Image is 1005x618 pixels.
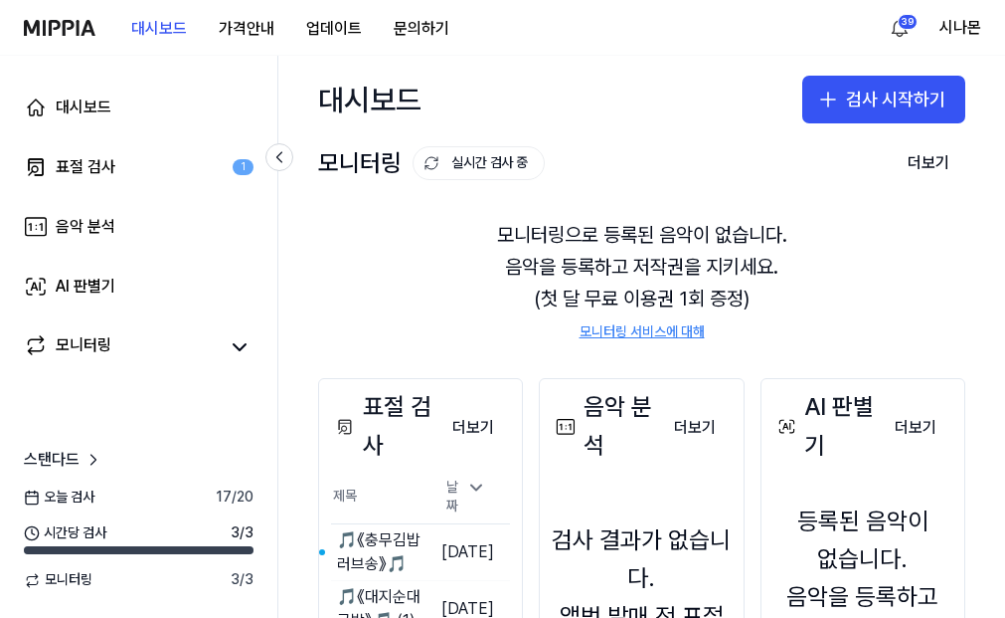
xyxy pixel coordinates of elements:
button: 더보기 [879,408,952,448]
div: 1 [233,159,253,176]
th: 제목 [331,471,422,524]
div: 표절 검사 [56,155,115,179]
button: 대시보드 [115,9,203,49]
span: 오늘 검사 [24,488,94,508]
button: 검사 시작하기 [802,76,965,123]
div: 대시보드 [318,76,421,123]
button: 실시간 검사 중 [413,146,545,180]
a: 업데이트 [290,1,378,56]
div: 음악 분석 [56,215,115,239]
div: AI 판별기 [56,275,115,299]
div: 표절 검사 [331,388,436,465]
a: 스탠다드 [24,448,103,472]
span: 스탠다드 [24,448,80,472]
div: 대시보드 [56,96,111,119]
a: 표절 검사1 [12,143,265,191]
div: 모니터링으로 등록된 음악이 없습니다. 음악을 등록하고 저작권을 지키세요. (첫 달 무료 이용권 1회 증정) [318,195,965,366]
a: 대시보드 [12,84,265,131]
div: 모니터링 [318,144,545,182]
a: 모니터링 [24,333,218,361]
button: 가격안내 [203,9,290,49]
a: 음악 분석 [12,203,265,251]
img: 알림 [888,16,912,40]
button: 업데이트 [290,9,378,49]
button: 더보기 [658,408,732,448]
div: 모니터링 [56,333,111,361]
a: AI 판별기 [12,263,265,310]
a: 더보기 [658,406,732,448]
a: 더보기 [879,406,952,448]
span: 3 / 3 [231,570,253,590]
span: 모니터링 [24,570,92,590]
span: 시간당 검사 [24,523,106,543]
span: 3 / 3 [231,523,253,543]
span: 17 / 20 [216,488,253,508]
img: logo [24,20,95,36]
div: 39 [898,14,918,30]
td: [DATE] [422,523,510,580]
button: 더보기 [436,408,510,448]
div: 🎵《충무김밥 러브송》🎵 [337,528,422,576]
a: 더보기 [436,406,510,448]
a: 모니터링 서비스에 대해 [580,322,705,342]
div: 음악 분석 [552,388,657,465]
button: 문의하기 [378,9,465,49]
button: 시나몬 [939,16,981,40]
div: 날짜 [438,472,494,522]
button: 더보기 [892,143,965,183]
button: 알림39 [884,12,916,44]
div: AI 판별기 [773,388,879,465]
